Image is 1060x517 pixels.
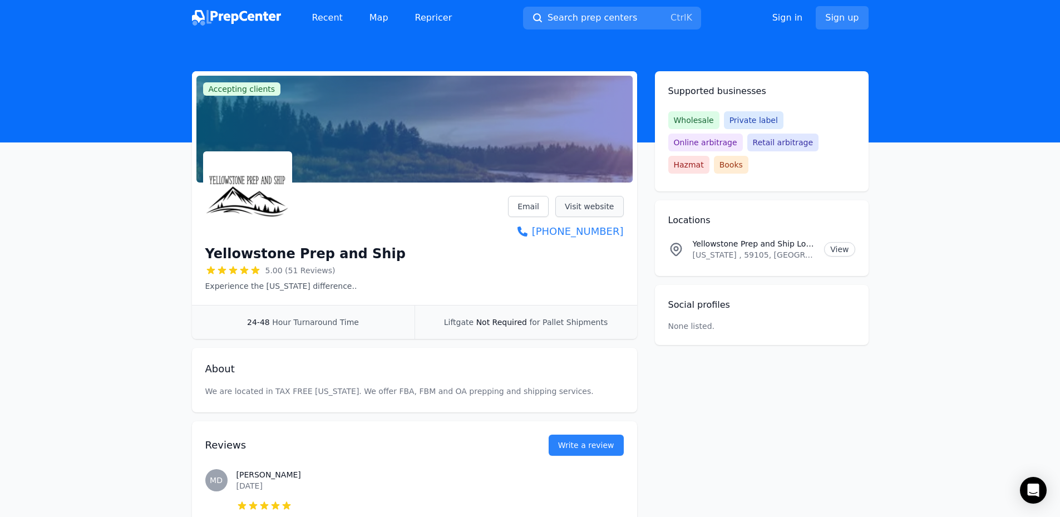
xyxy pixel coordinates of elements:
span: Hazmat [668,156,709,174]
p: Experience the [US_STATE] difference.. [205,280,406,292]
kbd: Ctrl [670,12,686,23]
span: MD [210,476,223,484]
a: Map [361,7,397,29]
a: Email [508,196,549,217]
a: Repricer [406,7,461,29]
span: Wholesale [668,111,719,129]
span: Online arbitrage [668,134,743,151]
a: Sign up [816,6,868,29]
a: [PHONE_NUMBER] [508,224,623,239]
h2: Reviews [205,437,513,453]
span: 5.00 (51 Reviews) [265,265,336,276]
span: Private label [724,111,783,129]
a: Recent [303,7,352,29]
h3: [PERSON_NAME] [236,469,624,480]
span: Liftgate [444,318,474,327]
img: PrepCenter [192,10,281,26]
a: View [824,242,855,257]
span: Books [714,156,748,174]
p: None listed. [668,321,715,332]
span: Accepting clients [203,82,281,96]
img: Yellowstone Prep and Ship [205,154,290,238]
a: Sign in [772,11,803,24]
span: for Pallet Shipments [529,318,608,327]
kbd: K [686,12,692,23]
span: Retail arbitrage [747,134,819,151]
p: Yellowstone Prep and Ship Location [693,238,816,249]
time: [DATE] [236,481,263,490]
p: We are located in TAX FREE [US_STATE]. We offer FBA, FBM and OA prepping and shipping services. [205,386,624,397]
span: Hour Turnaround Time [272,318,359,327]
h2: Social profiles [668,298,855,312]
p: [US_STATE] , 59105, [GEOGRAPHIC_DATA] [693,249,816,260]
div: Open Intercom Messenger [1020,477,1047,504]
span: 24-48 [247,318,270,327]
span: Not Required [476,318,527,327]
span: Search prep centers [548,11,637,24]
button: Search prep centersCtrlK [523,7,701,29]
h2: About [205,361,624,377]
h2: Locations [668,214,855,227]
h1: Yellowstone Prep and Ship [205,245,406,263]
a: Write a review [549,435,624,456]
a: Visit website [555,196,624,217]
h2: Supported businesses [668,85,855,98]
